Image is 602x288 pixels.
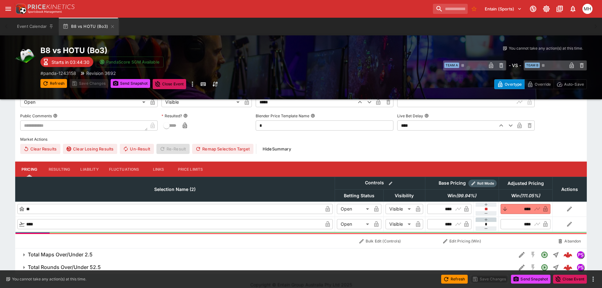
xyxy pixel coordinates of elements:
[28,251,93,258] h6: Total Maps Over/Under 2.5
[494,79,525,89] button: Overtype
[397,113,423,119] p: Live Bet Delay
[12,276,86,282] p: You cannot take any action(s) at this time.
[424,113,429,118] button: Live Bet Delay
[554,3,565,15] button: Documentation
[468,180,497,187] div: Show/hide Price Roll mode configuration.
[337,219,371,229] div: Open
[256,113,309,119] p: Blender Price Template Name
[550,249,562,260] button: Straight
[161,113,182,119] p: Resulted?
[86,70,116,77] p: Revision 3692
[527,249,539,260] button: SGM Disabled
[577,264,584,271] img: pandascore
[173,162,208,177] button: Price Limits
[386,204,413,214] div: Visible
[63,144,117,154] button: Clear Losing Results
[505,81,522,88] p: Overtype
[504,192,547,199] span: Win(111.05%)
[335,177,425,189] th: Controls
[189,79,196,89] button: more
[475,181,497,186] span: Roll Mode
[311,113,315,118] button: Blender Price Template Name
[28,10,62,13] img: Sportsbook Management
[441,192,483,199] span: Win(99.94%)
[111,79,150,88] button: Send Snapshot
[15,162,44,177] button: Pricing
[104,162,144,177] button: Fluctuations
[147,186,203,193] span: Selection Name (2)
[433,4,468,14] input: search
[3,3,14,15] button: open drawer
[20,113,52,119] p: Public Comments
[469,4,479,14] button: No Bookmarks
[192,144,253,154] button: Remap Selection Target
[541,264,548,271] svg: Open
[40,79,67,88] button: Refresh
[20,144,60,154] button: Clear Results
[516,249,527,260] button: Edit Detail
[436,179,468,187] div: Base Pricing
[53,113,58,118] button: Public Comments
[554,236,585,246] button: Abandon
[20,97,148,107] div: Open
[15,248,516,261] button: Total Maps Over/Under 2.5
[527,262,539,273] button: SGM Disabled
[541,3,552,15] button: Toggle light/dark mode
[386,179,395,187] button: Bulk edit
[15,46,35,66] img: esports.png
[183,113,188,118] button: Resulted?
[563,263,572,272] img: logo-cerberus--red.svg
[524,79,554,89] button: Override
[441,275,468,284] button: Refresh
[525,63,540,68] span: Team B
[337,204,371,214] div: Open
[562,261,574,274] a: 8c0c026f-bdd7-43b3-8989-13cd934c2010
[499,177,552,189] th: Adjusted Pricing
[552,177,587,201] th: Actions
[494,79,587,89] div: Start From
[577,251,584,258] img: pandascore
[14,3,27,15] img: PriceKinetics Logo
[563,263,572,272] div: 8c0c026f-bdd7-43b3-8989-13cd934c2010
[564,81,584,88] p: Auto-Save
[581,2,594,16] button: Michael Hutchinson
[52,59,89,65] p: Starts in 03:44:30
[509,62,521,69] h6: - VS -
[388,192,421,199] span: Visibility
[539,249,550,260] button: Open
[44,162,75,177] button: Resulting
[96,57,164,67] button: PandaScore SGM Available
[511,275,550,284] button: Send Snapshot
[527,3,539,15] button: Connected to PK
[456,192,476,199] em: ( 99.94 %)
[553,275,587,284] button: Close Event
[386,219,413,229] div: Visible
[28,4,75,9] img: PriceKinetics
[550,262,562,273] button: Straight
[582,4,593,14] div: Michael Hutchinson
[563,250,572,259] img: logo-cerberus--red.svg
[20,134,582,144] label: Market Actions
[535,81,551,88] p: Override
[156,144,190,154] span: Re-Result
[589,275,597,283] button: more
[13,18,58,35] button: Event Calendar
[567,3,579,15] button: Notifications
[541,251,548,259] svg: Open
[562,248,574,261] a: 9d506ede-e628-48e0-83e1-0391cd248db0
[337,192,381,199] span: Betting Status
[120,144,154,154] button: Un-Result
[161,97,242,107] div: Visible
[337,236,423,246] button: Bulk Edit (Controls)
[259,144,295,154] button: HideSummary
[554,79,587,89] button: Auto-Save
[481,4,526,14] button: Select Tenant
[520,192,540,199] em: ( 111.05 %)
[144,162,173,177] button: Links
[75,162,104,177] button: Liability
[15,261,516,274] button: Total Rounds Over/Under 52.5
[516,262,527,273] button: Edit Detail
